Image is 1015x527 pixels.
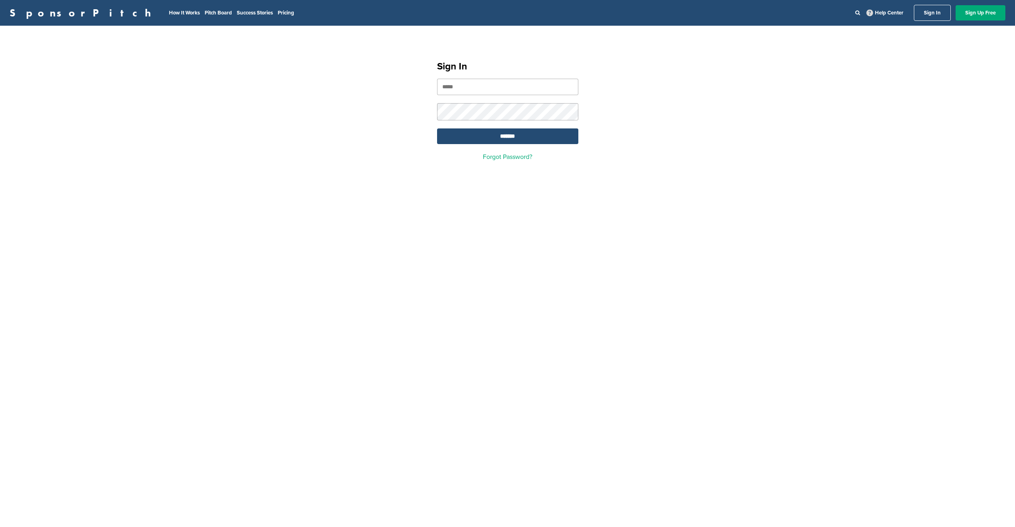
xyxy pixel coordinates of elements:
[956,5,1005,20] a: Sign Up Free
[483,153,532,161] a: Forgot Password?
[437,59,578,74] h1: Sign In
[237,10,273,16] a: Success Stories
[10,8,156,18] a: SponsorPitch
[205,10,232,16] a: Pitch Board
[169,10,200,16] a: How It Works
[278,10,294,16] a: Pricing
[865,8,905,18] a: Help Center
[914,5,951,21] a: Sign In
